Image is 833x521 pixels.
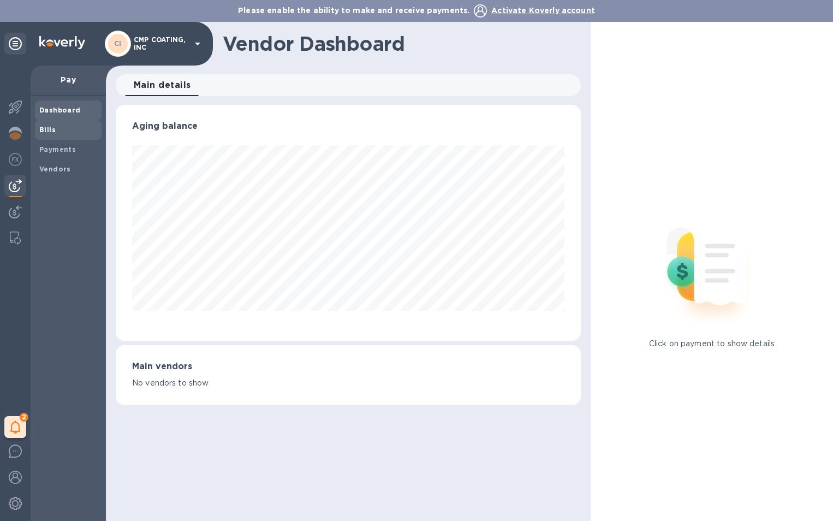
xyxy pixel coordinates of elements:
[132,377,564,389] p: No vendors to show
[649,338,775,350] p: Click on payment to show details
[132,121,564,132] h3: Aging balance
[134,36,188,51] p: CMP COATING, INC
[39,126,56,134] b: Bills
[491,6,595,15] span: Activate Koverly account
[114,39,122,48] b: CI
[223,32,573,55] h1: Vendor Dashboard
[20,413,28,422] span: 2
[9,153,22,166] img: Foreign exchange
[134,78,191,93] span: Main details
[39,145,76,153] b: Payments
[132,362,564,372] h3: Main vendors
[39,74,97,85] p: Pay
[39,165,71,173] b: Vendors
[39,106,81,114] b: Dashboard
[238,6,595,15] b: Please enable the ability to make and receive payments.
[39,36,85,49] img: Logo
